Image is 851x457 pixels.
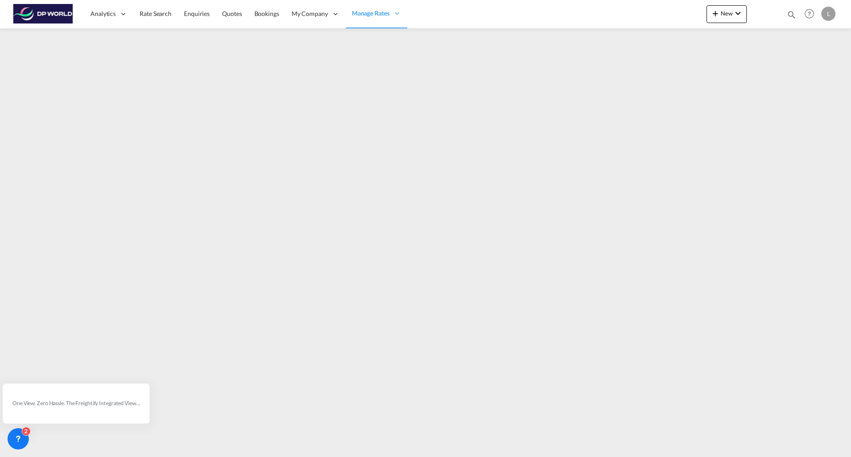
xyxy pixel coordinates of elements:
[13,4,73,24] img: c08ca190194411f088ed0f3ba295208c.png
[90,9,116,18] span: Analytics
[710,10,743,17] span: New
[787,10,796,23] div: icon-magnify
[352,9,390,18] span: Manage Rates
[710,8,721,19] md-icon: icon-plus 400-fg
[802,6,821,22] div: Help
[292,9,328,18] span: My Company
[140,10,172,17] span: Rate Search
[254,10,279,17] span: Bookings
[821,7,835,21] div: L
[184,10,210,17] span: Enquiries
[802,6,817,21] span: Help
[787,10,796,20] md-icon: icon-magnify
[733,8,743,19] md-icon: icon-chevron-down
[222,10,242,17] span: Quotes
[707,5,747,23] button: icon-plus 400-fgNewicon-chevron-down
